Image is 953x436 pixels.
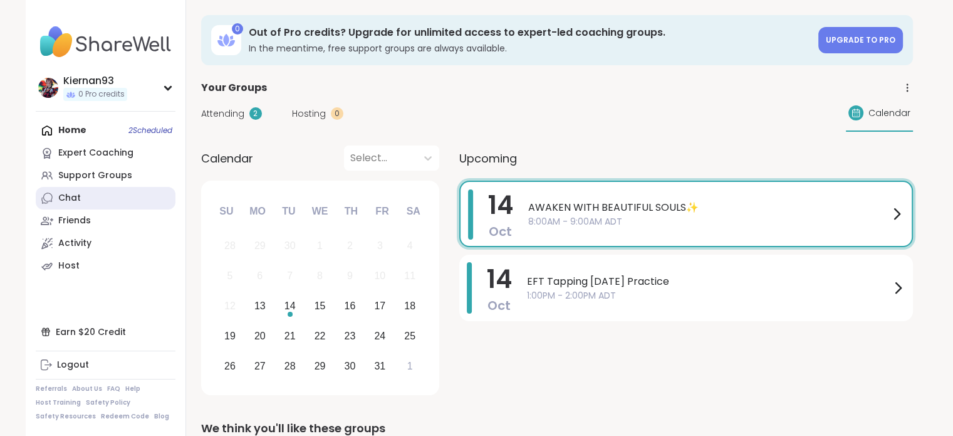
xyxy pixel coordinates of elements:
[397,233,424,260] div: Not available Saturday, October 4th, 2025
[254,327,266,344] div: 20
[367,322,393,349] div: Choose Friday, October 24th, 2025
[58,169,132,182] div: Support Groups
[215,231,425,381] div: month 2025-10
[232,23,243,35] div: 0
[287,267,293,284] div: 7
[331,107,343,120] div: 0
[36,187,175,210] a: Chat
[336,263,363,290] div: Not available Thursday, October 9th, 2025
[63,74,127,88] div: Kiernan93
[276,263,303,290] div: Not available Tuesday, October 7th, 2025
[528,200,889,215] span: AWAKEN WITH BEAUTIFUL SOULS✨
[459,150,517,167] span: Upcoming
[407,358,413,375] div: 1
[246,293,273,320] div: Choose Monday, October 13th, 2025
[276,322,303,349] div: Choose Tuesday, October 21st, 2025
[374,327,385,344] div: 24
[336,293,363,320] div: Choose Thursday, October 16th, 2025
[224,358,236,375] div: 26
[246,263,273,290] div: Not available Monday, October 6th, 2025
[257,267,263,284] div: 6
[249,42,811,55] h3: In the meantime, free support groups are always available.
[284,297,296,314] div: 14
[36,164,175,187] a: Support Groups
[397,322,424,349] div: Choose Saturday, October 25th, 2025
[306,322,333,349] div: Choose Wednesday, October 22nd, 2025
[377,237,383,254] div: 3
[407,237,413,254] div: 4
[217,233,244,260] div: Not available Sunday, September 28th, 2025
[58,237,91,250] div: Activity
[57,359,89,371] div: Logout
[246,353,273,380] div: Choose Monday, October 27th, 2025
[397,353,424,380] div: Choose Saturday, November 1st, 2025
[217,322,244,349] div: Choose Sunday, October 19th, 2025
[254,297,266,314] div: 13
[347,237,353,254] div: 2
[36,385,67,393] a: Referrals
[244,198,271,225] div: Mo
[201,107,244,120] span: Attending
[397,293,424,320] div: Choose Saturday, October 18th, 2025
[58,260,80,272] div: Host
[404,267,415,284] div: 11
[527,289,890,302] span: 1:00PM - 2:00PM ADT
[489,223,512,240] span: Oct
[868,107,910,120] span: Calendar
[487,297,511,314] span: Oct
[306,353,333,380] div: Choose Wednesday, October 29th, 2025
[107,385,120,393] a: FAQ
[292,107,326,120] span: Hosting
[227,267,232,284] div: 5
[36,20,175,64] img: ShareWell Nav Logo
[36,210,175,232] a: Friends
[347,267,353,284] div: 9
[826,35,895,45] span: Upgrade to Pro
[86,398,130,407] a: Safety Policy
[249,107,262,120] div: 2
[368,198,396,225] div: Fr
[306,233,333,260] div: Not available Wednesday, October 1st, 2025
[337,198,365,225] div: Th
[367,263,393,290] div: Not available Friday, October 10th, 2025
[345,297,356,314] div: 16
[58,215,91,227] div: Friends
[254,237,266,254] div: 29
[217,353,244,380] div: Choose Sunday, October 26th, 2025
[275,198,303,225] div: Tu
[374,358,385,375] div: 31
[276,293,303,320] div: Choose Tuesday, October 14th, 2025
[276,353,303,380] div: Choose Tuesday, October 28th, 2025
[58,192,81,205] div: Chat
[399,198,427,225] div: Sa
[306,263,333,290] div: Not available Wednesday, October 8th, 2025
[201,80,267,95] span: Your Groups
[367,353,393,380] div: Choose Friday, October 31st, 2025
[315,327,326,344] div: 22
[284,237,296,254] div: 30
[336,353,363,380] div: Choose Thursday, October 30th, 2025
[217,263,244,290] div: Not available Sunday, October 5th, 2025
[217,293,244,320] div: Not available Sunday, October 12th, 2025
[254,358,266,375] div: 27
[36,321,175,343] div: Earn $20 Credit
[367,293,393,320] div: Choose Friday, October 17th, 2025
[315,358,326,375] div: 29
[276,233,303,260] div: Not available Tuesday, September 30th, 2025
[36,255,175,277] a: Host
[224,237,236,254] div: 28
[367,233,393,260] div: Not available Friday, October 3rd, 2025
[818,27,903,53] a: Upgrade to Pro
[78,89,125,100] span: 0 Pro credits
[317,267,323,284] div: 8
[36,398,81,407] a: Host Training
[224,297,236,314] div: 12
[36,412,96,421] a: Safety Resources
[336,233,363,260] div: Not available Thursday, October 2nd, 2025
[397,263,424,290] div: Not available Saturday, October 11th, 2025
[345,358,356,375] div: 30
[58,147,133,159] div: Expert Coaching
[154,412,169,421] a: Blog
[527,274,890,289] span: EFT Tapping [DATE] Practice
[284,327,296,344] div: 21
